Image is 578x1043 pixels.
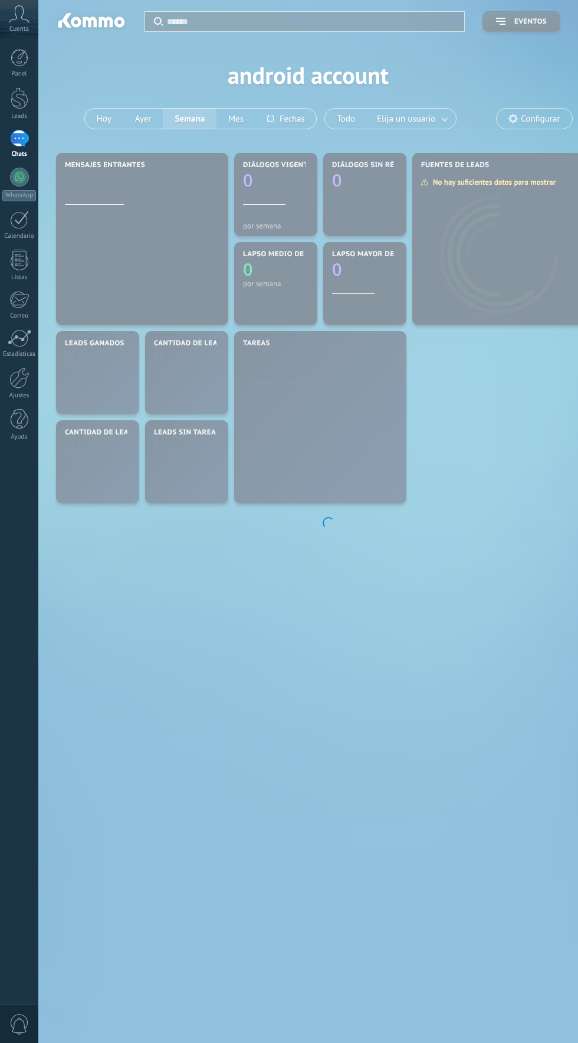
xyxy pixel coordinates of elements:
[2,113,37,120] div: Leads
[2,70,37,78] div: Panel
[2,312,37,320] div: Correo
[2,351,37,358] div: Estadísticas
[2,190,36,201] div: WhatsApp
[2,392,37,400] div: Ajustes
[2,233,37,240] div: Calendario
[9,25,29,33] span: Cuenta
[2,274,37,282] div: Listas
[2,151,37,158] div: Chats
[2,433,37,441] div: Ayuda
